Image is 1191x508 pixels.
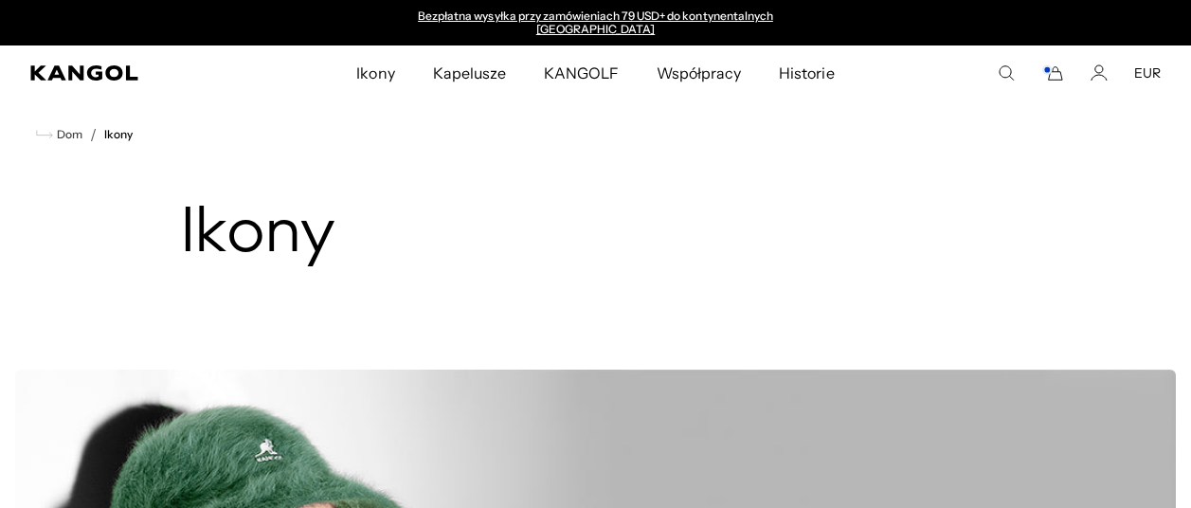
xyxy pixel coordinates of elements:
span: Historie [779,45,834,100]
a: Bezpłatna wysyłka przy zamówieniach 79 USD+ do kontynentalnych [GEOGRAPHIC_DATA] [418,9,773,36]
a: KANGOLF [525,45,638,100]
a: Ikony [104,128,133,141]
button: Wózek [1041,64,1064,82]
a: Rachunek [1091,64,1108,82]
a: Dom [36,126,82,143]
li: / [82,123,97,146]
a: Kapelusze [414,45,525,100]
div: Anons [401,9,791,36]
span: Dom [53,128,82,141]
span: KANGOLF [544,45,619,100]
a: Historie [760,45,853,100]
div: 1 z 2 [401,9,791,36]
span: Ikony [356,45,394,100]
span: Współpracy [657,45,741,100]
a: Współpracy [638,45,760,100]
slideshow-component: Pasek ogłoszeń [401,9,791,36]
summary: Szukaj tutaj [998,64,1015,82]
a: Kangol powiedział: [30,65,235,81]
button: EUR [1134,64,1161,82]
span: Kapelusze [433,45,506,100]
h1: Ikony [180,199,1011,271]
a: Ikony [337,45,413,100]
